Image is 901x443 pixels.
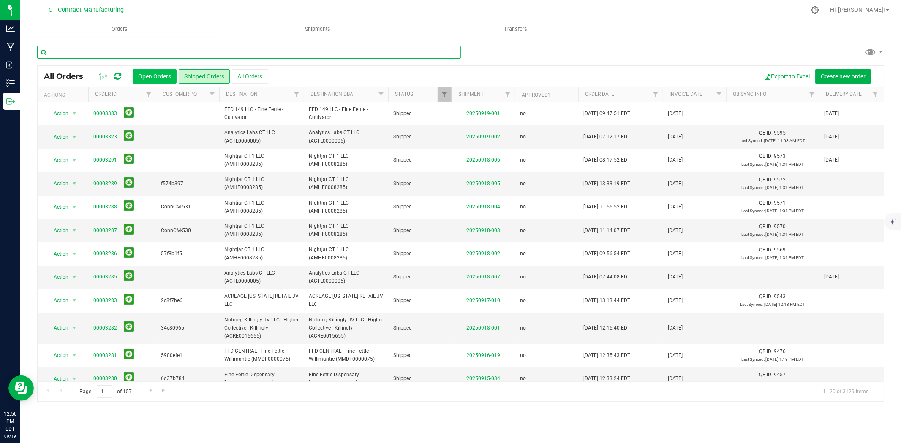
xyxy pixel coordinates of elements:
[393,273,446,281] span: Shipped
[226,91,258,97] a: Destination
[816,385,875,398] span: 1 - 20 of 3129 items
[218,20,416,38] a: Shipments
[46,373,69,385] span: Action
[765,255,804,260] span: [DATE] 1:31 PM EDT
[100,25,139,33] span: Orders
[520,133,526,141] span: no
[224,199,299,215] span: Nightjar CT 1 LLC (AMHF0008285)
[161,180,214,188] span: f574b397
[69,108,80,119] span: select
[740,302,763,307] span: Last Synced:
[69,271,80,283] span: select
[46,108,69,119] span: Action
[44,72,92,81] span: All Orders
[93,180,117,188] a: 00003289
[520,203,526,211] span: no
[733,91,766,97] a: QB Sync Info
[583,250,630,258] span: [DATE] 09:56:54 EDT
[583,180,630,188] span: [DATE] 13:33:19 EDT
[774,348,786,354] span: 9476
[774,153,786,159] span: 9573
[163,91,197,97] a: Customer PO
[72,385,139,398] span: Page of 157
[161,351,214,359] span: 5900efe1
[69,294,80,306] span: select
[741,208,765,213] span: Last Synced:
[93,375,117,383] a: 00003280
[46,349,69,361] span: Action
[395,91,413,97] a: Status
[46,224,69,236] span: Action
[741,232,765,237] span: Last Synced:
[824,156,839,164] span: [DATE]
[583,156,630,164] span: [DATE] 08:17:52 EDT
[668,297,683,305] span: [DATE]
[309,246,383,262] span: Nightjar CT 1 LLC (AMHF0008285)
[224,292,299,308] span: ACREAGE [US_STATE] RETAIL JV LLC
[520,227,526,235] span: no
[765,357,804,362] span: [DATE] 1:19 PM EDT
[309,222,383,238] span: Nightjar CT 1 LLC (AMHF0008285)
[309,105,383,122] span: FFD 149 LLC - Fine Fettle - Cultivator
[824,110,839,118] span: [DATE]
[583,273,630,281] span: [DATE] 07:44:08 EDT
[224,222,299,238] span: Nightjar CT 1 LLC (AMHF0008285)
[668,250,683,258] span: [DATE]
[49,6,124,14] span: CT Contract Manufacturing
[583,227,630,235] span: [DATE] 11:14:07 EDT
[765,185,804,190] span: [DATE] 1:31 PM EDT
[374,87,388,102] a: Filter
[133,69,177,84] button: Open Orders
[810,6,820,14] div: Manage settings
[520,110,526,118] span: no
[69,178,80,189] span: select
[310,91,353,97] a: Destination DBA
[466,157,500,163] a: 20250918-006
[161,375,214,383] span: 6d37b784
[161,250,214,258] span: 57f8b1f5
[205,87,219,102] a: Filter
[6,97,15,105] inline-svg: Outbound
[493,25,539,33] span: Transfers
[759,348,773,354] span: QB ID:
[179,69,230,84] button: Shipped Orders
[224,246,299,262] span: Nightjar CT 1 LLC (AMHF0008285)
[466,325,500,331] a: 20250918-001
[393,375,446,383] span: Shipped
[824,273,839,281] span: [DATE]
[158,385,170,397] a: Go to the last page
[583,297,630,305] span: [DATE] 13:13:44 EDT
[466,181,500,186] a: 20250918-005
[765,232,804,237] span: [DATE] 1:31 PM EDT
[416,20,615,38] a: Transfers
[668,180,683,188] span: [DATE]
[830,6,885,13] span: Hi, [PERSON_NAME]!
[741,162,765,167] span: Last Synced:
[37,46,461,59] input: Search Order ID, Destination, Customer PO...
[93,227,117,235] a: 00003287
[95,91,117,97] a: Order ID
[668,324,683,332] span: [DATE]
[458,91,484,97] a: Shipment
[69,322,80,334] span: select
[774,247,786,253] span: 9569
[759,177,773,183] span: QB ID:
[868,87,882,102] a: Filter
[815,69,871,84] button: Create new order
[522,92,550,98] a: Approved?
[759,130,773,136] span: QB ID:
[759,153,773,159] span: QB ID:
[520,297,526,305] span: no
[46,154,69,166] span: Action
[46,322,69,334] span: Action
[93,110,117,118] a: 00003333
[224,316,299,340] span: Nutmeg Killingly JV LLC - Higher Collective - Killingly (ACRE0015655)
[583,110,630,118] span: [DATE] 09:47:51 EDT
[309,371,383,387] span: Fine Fettle Dispensary - [GEOGRAPHIC_DATA]
[6,43,15,51] inline-svg: Manufacturing
[69,373,80,385] span: select
[466,134,500,140] a: 20250919-002
[466,274,500,280] a: 20250918-007
[759,69,815,84] button: Export to Excel
[393,156,446,164] span: Shipped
